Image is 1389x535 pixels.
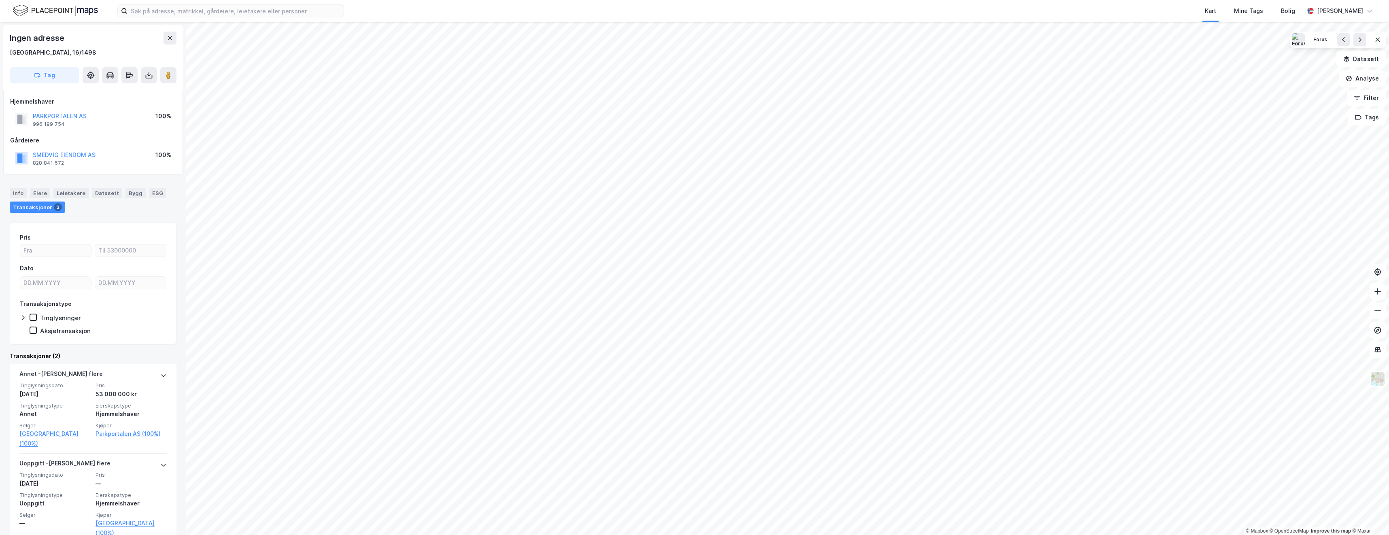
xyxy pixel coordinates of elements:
[40,327,91,335] div: Aksjetransaksjon
[19,409,91,419] div: Annet
[1339,70,1386,87] button: Analyse
[19,492,91,499] span: Tinglysningstype
[149,188,166,198] div: ESG
[96,499,167,508] div: Hjemmelshaver
[20,277,91,289] input: DD.MM.YYYY
[96,389,167,399] div: 53 000 000 kr
[1246,528,1268,534] a: Mapbox
[20,263,34,273] div: Dato
[10,48,96,57] div: [GEOGRAPHIC_DATA], 16/1498
[1347,90,1386,106] button: Filter
[19,479,91,488] div: [DATE]
[96,402,167,409] span: Eierskapstype
[13,4,98,18] img: logo.f888ab2527a4732fd821a326f86c7f29.svg
[33,160,64,166] div: 828 841 572
[96,512,167,518] span: Kjøper
[92,188,122,198] div: Datasett
[20,233,31,242] div: Pris
[1270,528,1309,534] a: OpenStreetMap
[95,244,166,257] input: Til 53000000
[19,389,91,399] div: [DATE]
[19,459,110,471] div: Uoppgitt - [PERSON_NAME] flere
[1349,496,1389,535] div: Kontrollprogram for chat
[10,97,176,106] div: Hjemmelshaver
[10,136,176,145] div: Gårdeiere
[155,150,171,160] div: 100%
[19,369,103,382] div: Annet - [PERSON_NAME] flere
[10,202,65,213] div: Transaksjoner
[10,67,79,83] button: Tag
[95,277,166,289] input: DD.MM.YYYY
[1308,33,1333,46] button: Forus
[1336,51,1386,67] button: Datasett
[1349,496,1389,535] iframe: Chat Widget
[1313,36,1327,43] div: Forus
[96,492,167,499] span: Eierskapstype
[19,402,91,409] span: Tinglysningstype
[30,188,50,198] div: Eiere
[53,188,89,198] div: Leietakere
[1317,6,1363,16] div: [PERSON_NAME]
[10,32,66,45] div: Ingen adresse
[19,518,91,528] div: —
[125,188,146,198] div: Bygg
[127,5,344,17] input: Søk på adresse, matrikkel, gårdeiere, leietakere eller personer
[54,203,62,211] div: 2
[96,429,167,439] a: Parkportalen AS (100%)
[96,471,167,478] span: Pris
[96,382,167,389] span: Pris
[10,351,176,361] div: Transaksjoner (2)
[20,244,91,257] input: Fra
[1370,371,1385,386] img: Z
[96,409,167,419] div: Hjemmelshaver
[96,479,167,488] div: —
[1234,6,1263,16] div: Mine Tags
[1292,33,1305,46] img: Forus
[96,422,167,429] span: Kjøper
[19,512,91,518] span: Selger
[1281,6,1295,16] div: Bolig
[1348,109,1386,125] button: Tags
[155,111,171,121] div: 100%
[19,429,91,448] a: [GEOGRAPHIC_DATA] (100%)
[10,188,27,198] div: Info
[1205,6,1216,16] div: Kart
[19,499,91,508] div: Uoppgitt
[40,314,81,322] div: Tinglysninger
[20,299,72,309] div: Transaksjonstype
[19,422,91,429] span: Selger
[19,471,91,478] span: Tinglysningsdato
[33,121,65,127] div: 996 199 754
[19,382,91,389] span: Tinglysningsdato
[1311,528,1351,534] a: Improve this map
